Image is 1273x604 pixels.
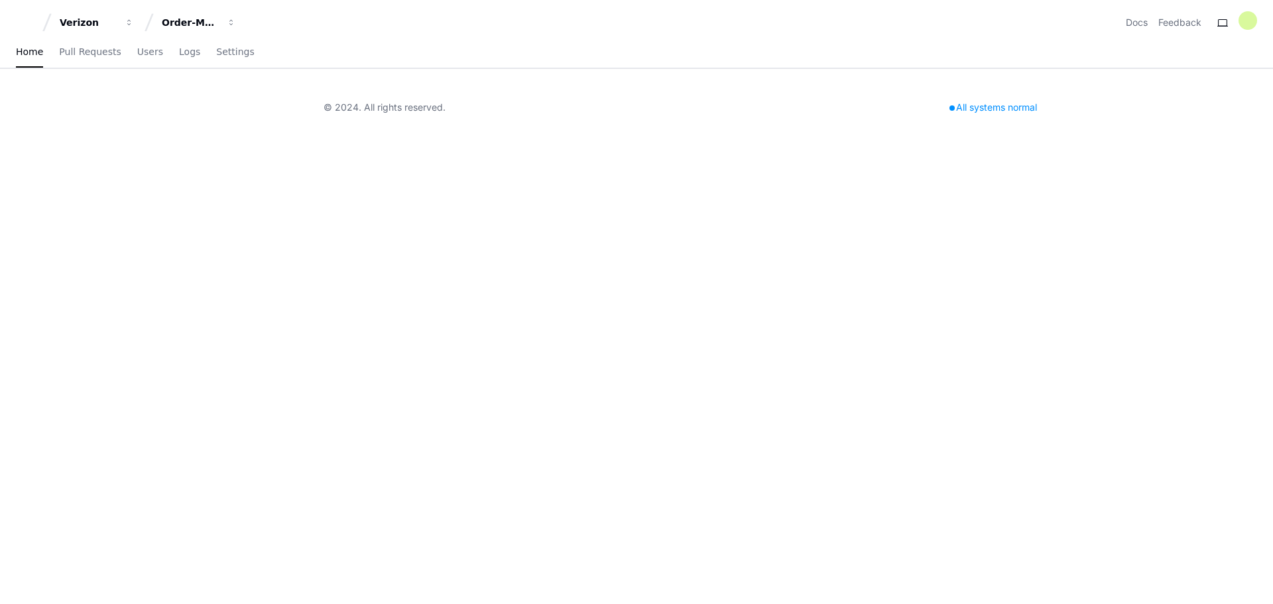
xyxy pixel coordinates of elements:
a: Pull Requests [59,37,121,68]
button: Feedback [1158,16,1201,29]
a: Home [16,37,43,68]
div: Verizon [60,16,117,29]
button: Order-Management-Legacy [156,11,241,34]
a: Docs [1126,16,1148,29]
div: All systems normal [941,98,1045,117]
span: Pull Requests [59,48,121,56]
span: Home [16,48,43,56]
button: Verizon [54,11,139,34]
span: Logs [179,48,200,56]
span: Users [137,48,163,56]
span: Settings [216,48,254,56]
a: Users [137,37,163,68]
a: Settings [216,37,254,68]
div: © 2024. All rights reserved. [324,101,446,114]
a: Logs [179,37,200,68]
div: Order-Management-Legacy [162,16,219,29]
